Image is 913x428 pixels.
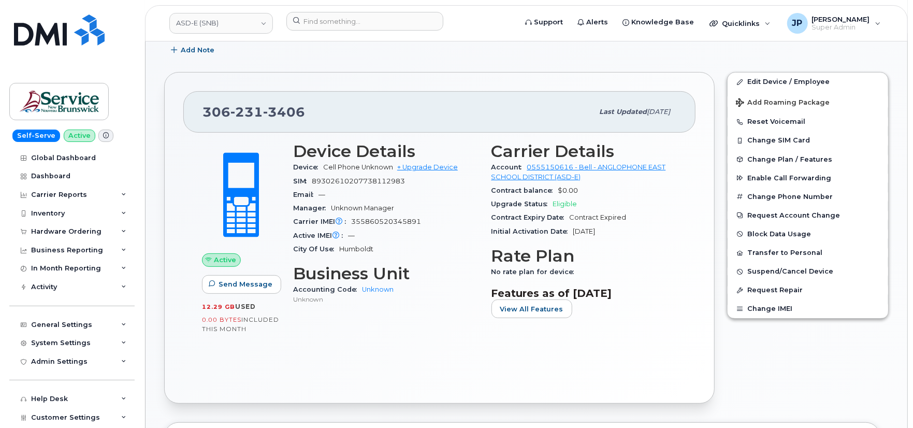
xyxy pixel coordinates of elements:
[518,12,570,33] a: Support
[230,104,263,120] span: 231
[293,232,348,239] span: Active IMEI
[722,19,760,27] span: Quicklinks
[293,245,339,253] span: City Of Use
[728,262,888,281] button: Suspend/Cancel Device
[702,13,778,34] div: Quicklinks
[728,91,888,112] button: Add Roaming Package
[728,169,888,188] button: Enable Call Forwarding
[491,163,666,180] a: 0555150616 - Bell - ANGLOPHONE EAST SCHOOL DISTRICT (ASD-E)
[599,108,647,116] span: Last updated
[491,227,573,235] span: Initial Activation Date
[214,255,236,265] span: Active
[348,232,355,239] span: —
[312,177,405,185] span: 89302610207738112983
[728,225,888,244] button: Block Data Usage
[631,17,694,27] span: Knowledge Base
[728,299,888,318] button: Change IMEI
[202,104,305,120] span: 306
[728,188,888,206] button: Change Phone Number
[573,227,596,235] span: [DATE]
[491,142,677,161] h3: Carrier Details
[362,286,394,293] a: Unknown
[219,279,272,289] span: Send Message
[181,45,214,55] span: Add Note
[293,177,312,185] span: SIM
[323,163,393,171] span: Cell Phone Unknown
[169,13,273,34] a: ASD-E (SNB)
[747,268,833,276] span: Suspend/Cancel Device
[728,281,888,299] button: Request Repair
[491,247,677,265] h3: Rate Plan
[747,155,832,163] span: Change Plan / Features
[570,12,615,33] a: Alerts
[647,108,670,116] span: [DATE]
[747,174,831,182] span: Enable Call Forwarding
[615,12,701,33] a: Knowledge Base
[286,12,443,31] input: Find something...
[792,17,803,30] span: JP
[728,150,888,169] button: Change Plan / Features
[164,41,223,60] button: Add Note
[491,163,527,171] span: Account
[728,112,888,131] button: Reset Voicemail
[491,200,553,208] span: Upgrade Status
[812,23,870,32] span: Super Admin
[780,13,888,34] div: Jeremy Price
[500,304,563,314] span: View All Features
[293,218,351,225] span: Carrier IMEI
[331,204,394,212] span: Unknown Manager
[736,98,830,108] span: Add Roaming Package
[812,15,870,23] span: [PERSON_NAME]
[293,264,479,283] h3: Business Unit
[351,218,421,225] span: 355860520345891
[293,191,318,198] span: Email
[202,316,241,323] span: 0.00 Bytes
[293,286,362,293] span: Accounting Code
[202,303,235,310] span: 12.29 GB
[586,17,608,27] span: Alerts
[397,163,458,171] a: + Upgrade Device
[570,213,627,221] span: Contract Expired
[534,17,563,27] span: Support
[558,187,578,194] span: $0.00
[235,303,256,310] span: used
[491,299,572,318] button: View All Features
[293,142,479,161] h3: Device Details
[339,245,373,253] span: Humboldt
[491,213,570,221] span: Contract Expiry Date
[553,200,577,208] span: Eligible
[728,131,888,150] button: Change SIM Card
[293,204,331,212] span: Manager
[318,191,325,198] span: —
[491,187,558,194] span: Contract balance
[202,275,281,294] button: Send Message
[728,244,888,262] button: Transfer to Personal
[491,268,579,276] span: No rate plan for device
[728,73,888,91] a: Edit Device / Employee
[491,287,677,299] h3: Features as of [DATE]
[263,104,305,120] span: 3406
[293,295,479,304] p: Unknown
[728,206,888,225] button: Request Account Change
[293,163,323,171] span: Device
